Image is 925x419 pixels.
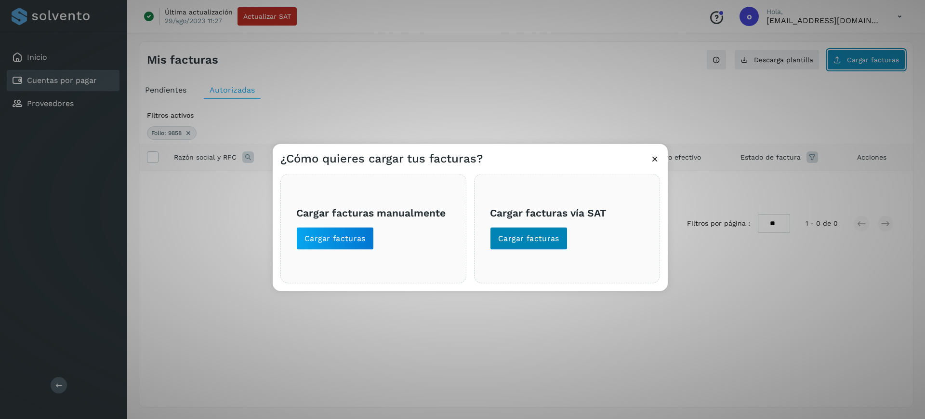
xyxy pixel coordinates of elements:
h3: Cargar facturas vía SAT [490,207,644,219]
h3: ¿Cómo quieres cargar tus facturas? [280,151,483,165]
button: Cargar facturas [490,227,568,250]
span: Cargar facturas [498,233,559,243]
button: Cargar facturas [296,227,374,250]
h3: Cargar facturas manualmente [296,207,450,219]
span: Cargar facturas [304,233,366,243]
